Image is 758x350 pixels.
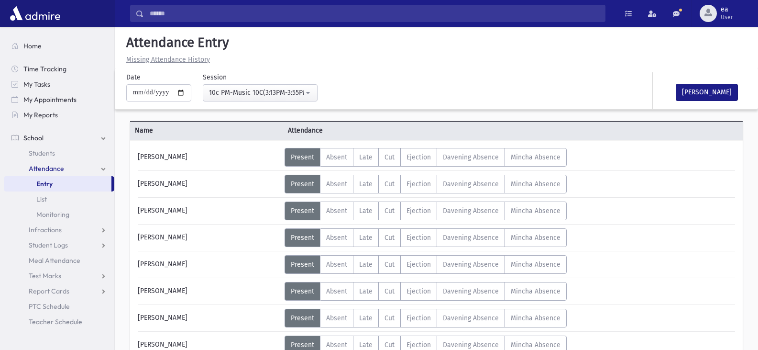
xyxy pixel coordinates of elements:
span: Ejection [406,153,431,161]
a: Time Tracking [4,61,114,77]
div: [PERSON_NAME] [133,148,285,167]
span: My Tasks [23,80,50,89]
u: Missing Attendance History [126,56,210,64]
span: Present [291,314,314,322]
label: Session [203,72,227,82]
div: 10c PM-Music 10C(3:13PM-3:55PM) [209,88,304,98]
span: Late [359,341,373,349]
a: PTC Schedule [4,299,114,314]
span: Present [291,341,314,349]
div: [PERSON_NAME] [133,175,285,193]
span: My Reports [23,111,58,119]
span: Test Marks [29,271,61,280]
span: ea [721,6,733,13]
div: AttTypes [285,255,567,274]
span: Attendance [283,125,436,135]
span: Late [359,260,373,269]
a: Test Marks [4,268,114,283]
span: Mincha Absence [511,180,560,188]
span: Mincha Absence [511,287,560,295]
button: [PERSON_NAME] [676,84,738,101]
a: My Tasks [4,77,114,92]
span: Ejection [406,287,431,295]
span: Infractions [29,226,62,234]
span: Present [291,180,314,188]
div: AttTypes [285,282,567,301]
div: [PERSON_NAME] [133,282,285,301]
span: Cut [384,287,395,295]
div: [PERSON_NAME] [133,255,285,274]
input: Search [144,5,605,22]
span: Davening Absence [443,234,499,242]
button: 10c PM-Music 10C(3:13PM-3:55PM) [203,84,318,102]
span: Name [130,125,283,135]
a: Report Cards [4,283,114,299]
span: Davening Absence [443,153,499,161]
span: Davening Absence [443,260,499,269]
div: AttTypes [285,148,567,167]
span: Ejection [406,207,431,215]
span: Absent [326,180,347,188]
span: Absent [326,153,347,161]
a: Monitoring [4,207,114,222]
span: Ejection [406,260,431,269]
div: [PERSON_NAME] [133,228,285,247]
span: Late [359,180,373,188]
span: Absent [326,341,347,349]
div: AttTypes [285,228,567,247]
a: Students [4,146,114,161]
div: AttTypes [285,175,567,193]
span: Ejection [406,180,431,188]
span: Report Cards [29,287,69,295]
span: Cut [384,207,395,215]
div: [PERSON_NAME] [133,309,285,327]
span: Cut [384,180,395,188]
a: My Appointments [4,92,114,107]
a: Entry [4,176,111,192]
span: Attendance [29,164,64,173]
span: Late [359,153,373,161]
span: Mincha Absence [511,314,560,322]
span: Student Logs [29,241,68,249]
span: Cut [384,234,395,242]
span: Mincha Absence [511,341,560,349]
label: Date [126,72,141,82]
a: Teacher Schedule [4,314,114,329]
span: Mincha Absence [511,260,560,269]
span: Davening Absence [443,207,499,215]
a: Infractions [4,222,114,237]
span: Cut [384,153,395,161]
span: Entry [36,180,53,188]
span: Time Tracking [23,65,66,73]
span: Teacher Schedule [29,317,82,326]
a: List [4,192,114,207]
span: Absent [326,234,347,242]
span: Home [23,42,42,50]
a: Student Logs [4,237,114,253]
span: Mincha Absence [511,153,560,161]
span: Davening Absence [443,180,499,188]
span: School [23,134,44,142]
a: Attendance [4,161,114,176]
span: My Appointments [23,95,77,104]
span: Students [29,149,55,158]
span: Late [359,287,373,295]
a: School [4,130,114,146]
span: PTC Schedule [29,302,70,311]
span: Meal Attendance [29,256,80,265]
span: Present [291,207,314,215]
a: Missing Attendance History [122,56,210,64]
span: Absent [326,207,347,215]
span: Present [291,260,314,269]
span: Davening Absence [443,287,499,295]
a: Home [4,38,114,54]
span: Late [359,314,373,322]
div: AttTypes [285,202,567,220]
span: Late [359,234,373,242]
span: Mincha Absence [511,207,560,215]
span: Present [291,287,314,295]
span: List [36,195,47,203]
span: Mincha Absence [511,234,560,242]
div: AttTypes [285,309,567,327]
span: Absent [326,314,347,322]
